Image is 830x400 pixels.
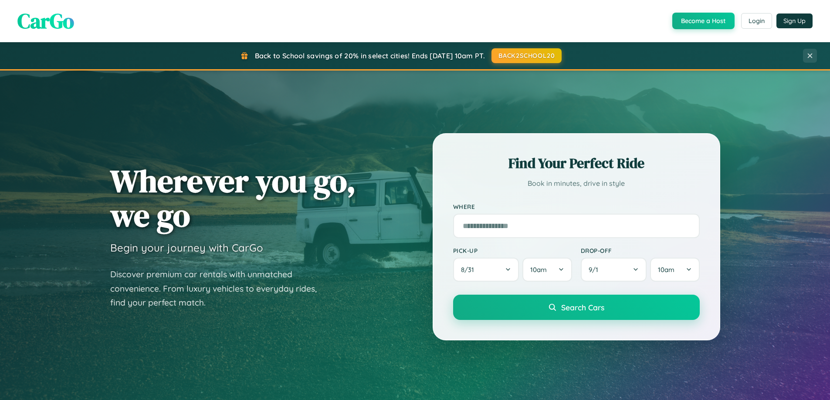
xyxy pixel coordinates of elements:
h1: Wherever you go, we go [110,164,356,232]
span: 10am [530,266,547,274]
span: Search Cars [561,303,604,312]
span: 9 / 1 [589,266,603,274]
span: 8 / 31 [461,266,478,274]
button: Search Cars [453,295,700,320]
label: Pick-up [453,247,572,254]
button: Sign Up [776,13,813,28]
h3: Begin your journey with CarGo [110,241,263,254]
h2: Find Your Perfect Ride [453,154,700,173]
span: CarGo [17,7,74,35]
button: 10am [522,258,572,282]
button: 10am [650,258,699,282]
p: Discover premium car rentals with unmatched convenience. From luxury vehicles to everyday rides, ... [110,267,328,310]
button: Become a Host [672,13,735,29]
button: 9/1 [581,258,647,282]
span: Back to School savings of 20% in select cities! Ends [DATE] 10am PT. [255,51,485,60]
label: Where [453,203,700,210]
span: 10am [658,266,674,274]
button: 8/31 [453,258,519,282]
button: Login [741,13,772,29]
button: BACK2SCHOOL20 [491,48,562,63]
label: Drop-off [581,247,700,254]
p: Book in minutes, drive in style [453,177,700,190]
